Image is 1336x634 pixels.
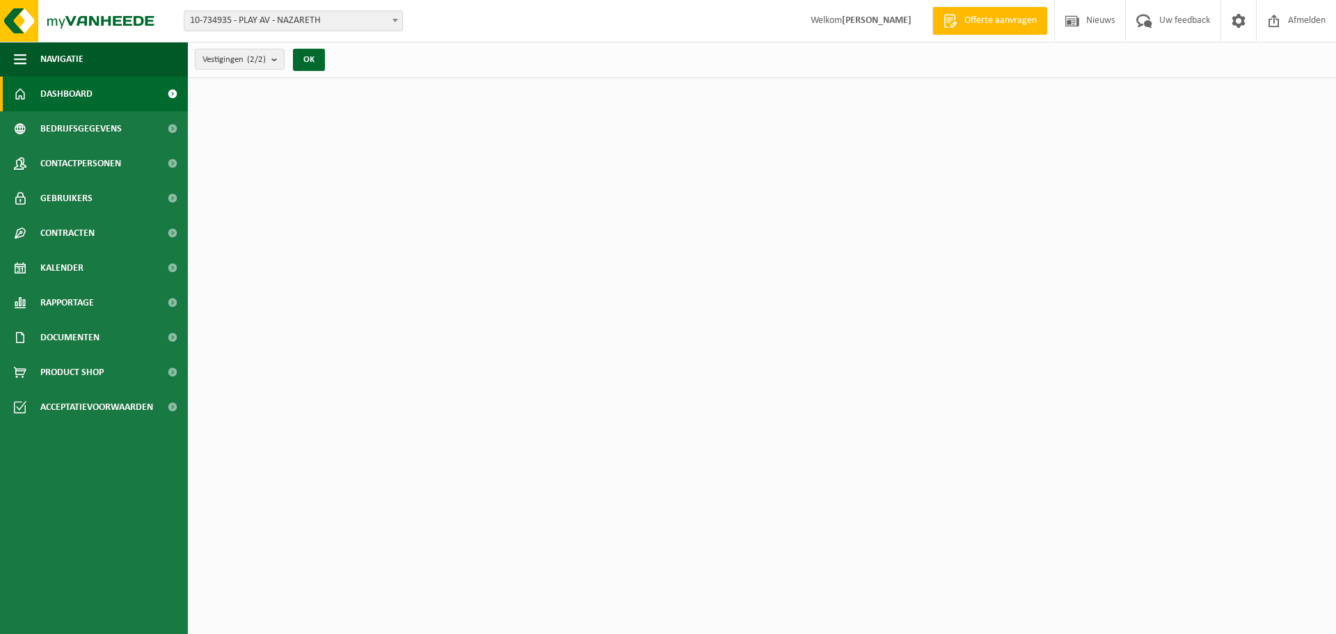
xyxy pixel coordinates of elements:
[40,42,83,77] span: Navigatie
[40,216,95,251] span: Contracten
[932,7,1047,35] a: Offerte aanvragen
[842,15,912,26] strong: [PERSON_NAME]
[184,10,403,31] span: 10-734935 - PLAY AV - NAZARETH
[40,320,100,355] span: Documenten
[40,251,83,285] span: Kalender
[40,181,93,216] span: Gebruikers
[40,111,122,146] span: Bedrijfsgegevens
[40,77,93,111] span: Dashboard
[40,390,153,425] span: Acceptatievoorwaarden
[247,55,266,64] count: (2/2)
[195,49,285,70] button: Vestigingen(2/2)
[40,285,94,320] span: Rapportage
[40,355,104,390] span: Product Shop
[40,146,121,181] span: Contactpersonen
[202,49,266,70] span: Vestigingen
[961,14,1040,28] span: Offerte aanvragen
[184,11,402,31] span: 10-734935 - PLAY AV - NAZARETH
[293,49,325,71] button: OK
